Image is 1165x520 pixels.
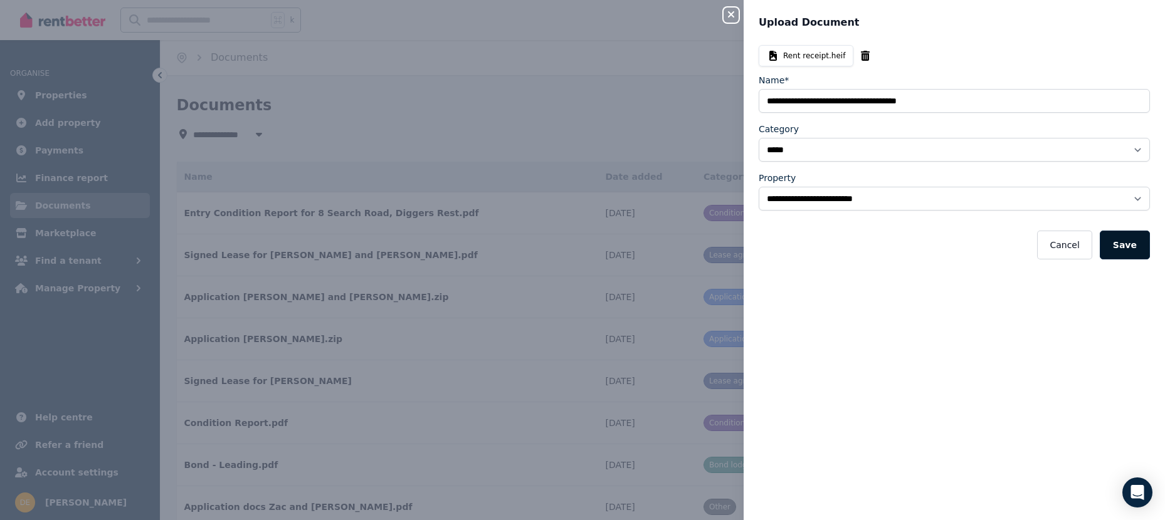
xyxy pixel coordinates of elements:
[759,123,799,135] label: Category
[1037,231,1092,259] button: Cancel
[1122,477,1152,507] div: Open Intercom Messenger
[759,74,789,86] label: Name*
[759,15,859,30] span: Upload Document
[1100,231,1150,259] button: Save
[759,172,796,184] label: Property
[783,51,845,61] span: Rent receipt.heif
